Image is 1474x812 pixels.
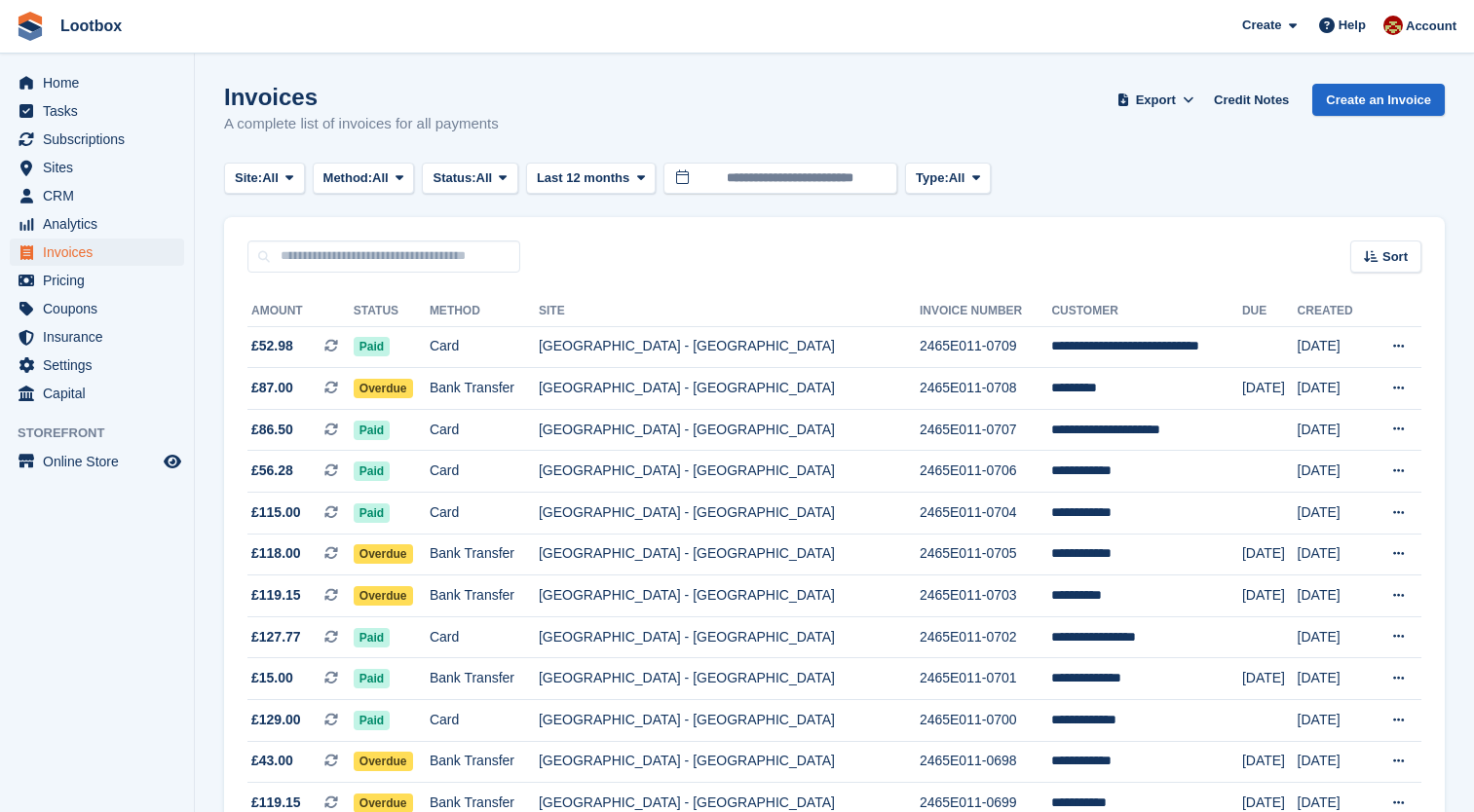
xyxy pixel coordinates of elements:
td: [DATE] [1298,700,1369,742]
span: Capital [43,380,160,407]
span: £15.00 [251,668,293,688]
td: Card [430,616,539,658]
th: Due [1242,296,1298,327]
td: 2465E011-0707 [920,409,1052,451]
a: Credit Notes [1206,84,1297,116]
span: £86.50 [251,420,293,440]
span: £118.00 [251,543,301,564]
span: All [262,168,279,188]
span: £56.28 [251,461,293,481]
td: [GEOGRAPHIC_DATA] - [GEOGRAPHIC_DATA] [539,451,920,493]
th: Created [1298,296,1369,327]
span: Overdue [354,752,413,771]
td: 2465E011-0702 [920,616,1052,658]
td: [GEOGRAPHIC_DATA] - [GEOGRAPHIC_DATA] [539,658,920,700]
td: [DATE] [1298,326,1369,368]
button: Export [1113,84,1198,116]
td: 2465E011-0698 [920,741,1052,783]
th: Site [539,296,920,327]
td: [GEOGRAPHIC_DATA] - [GEOGRAPHIC_DATA] [539,326,920,368]
td: 2465E011-0704 [920,493,1052,535]
td: [DATE] [1298,451,1369,493]
td: [DATE] [1298,409,1369,451]
td: [DATE] [1242,741,1298,783]
th: Method [430,296,539,327]
a: menu [10,126,184,153]
span: Export [1136,91,1176,110]
td: 2465E011-0706 [920,451,1052,493]
td: [DATE] [1298,493,1369,535]
td: Card [430,700,539,742]
a: menu [10,351,184,379]
span: Site: [235,168,262,188]
span: All [372,168,389,188]
button: Type: All [905,163,991,195]
td: [DATE] [1242,575,1298,617]
a: menu [10,295,184,322]
button: Status: All [422,163,517,195]
td: Bank Transfer [430,368,539,410]
span: CRM [43,182,160,209]
span: £43.00 [251,751,293,771]
td: Card [430,451,539,493]
td: [GEOGRAPHIC_DATA] - [GEOGRAPHIC_DATA] [539,409,920,451]
span: £119.15 [251,585,301,606]
span: Analytics [43,210,160,238]
a: Create an Invoice [1312,84,1445,116]
td: [DATE] [1298,534,1369,575]
th: Amount [247,296,354,327]
td: [DATE] [1298,658,1369,700]
span: Settings [43,351,160,379]
td: Bank Transfer [430,534,539,575]
span: Method: [323,168,373,188]
td: [DATE] [1298,575,1369,617]
span: £127.77 [251,627,301,647]
a: menu [10,380,184,407]
span: Paid [354,503,390,523]
span: Overdue [354,544,413,564]
a: menu [10,97,184,125]
a: menu [10,69,184,96]
span: Sort [1382,247,1408,267]
span: Status: [433,168,475,188]
span: Paid [354,628,390,647]
span: £87.00 [251,378,293,398]
span: Paid [354,337,390,356]
td: [GEOGRAPHIC_DATA] - [GEOGRAPHIC_DATA] [539,534,920,575]
td: 2465E011-0705 [920,534,1052,575]
th: Customer [1051,296,1242,327]
span: £115.00 [251,502,301,523]
td: [GEOGRAPHIC_DATA] - [GEOGRAPHIC_DATA] [539,493,920,535]
span: Last 12 months [537,168,629,188]
span: Tasks [43,97,160,125]
span: Online Store [43,448,160,475]
span: Paid [354,669,390,688]
td: Card [430,326,539,368]
span: Overdue [354,379,413,398]
button: Method: All [313,163,415,195]
td: [DATE] [1298,368,1369,410]
button: Site: All [224,163,305,195]
span: Type: [916,168,949,188]
span: Insurance [43,323,160,351]
span: Create [1242,16,1281,35]
p: A complete list of invoices for all payments [224,113,499,135]
td: Bank Transfer [430,575,539,617]
td: [DATE] [1298,741,1369,783]
span: Help [1339,16,1366,35]
td: [GEOGRAPHIC_DATA] - [GEOGRAPHIC_DATA] [539,741,920,783]
td: [GEOGRAPHIC_DATA] - [GEOGRAPHIC_DATA] [539,575,920,617]
span: Coupons [43,295,160,322]
span: Pricing [43,267,160,294]
span: Paid [354,711,390,730]
td: 2465E011-0708 [920,368,1052,410]
td: [GEOGRAPHIC_DATA] - [GEOGRAPHIC_DATA] [539,616,920,658]
th: Invoice Number [920,296,1052,327]
a: menu [10,182,184,209]
td: Bank Transfer [430,658,539,700]
td: Card [430,493,539,535]
img: Chad Brown [1383,16,1403,35]
span: Paid [354,461,390,481]
span: Subscriptions [43,126,160,153]
span: All [949,168,965,188]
